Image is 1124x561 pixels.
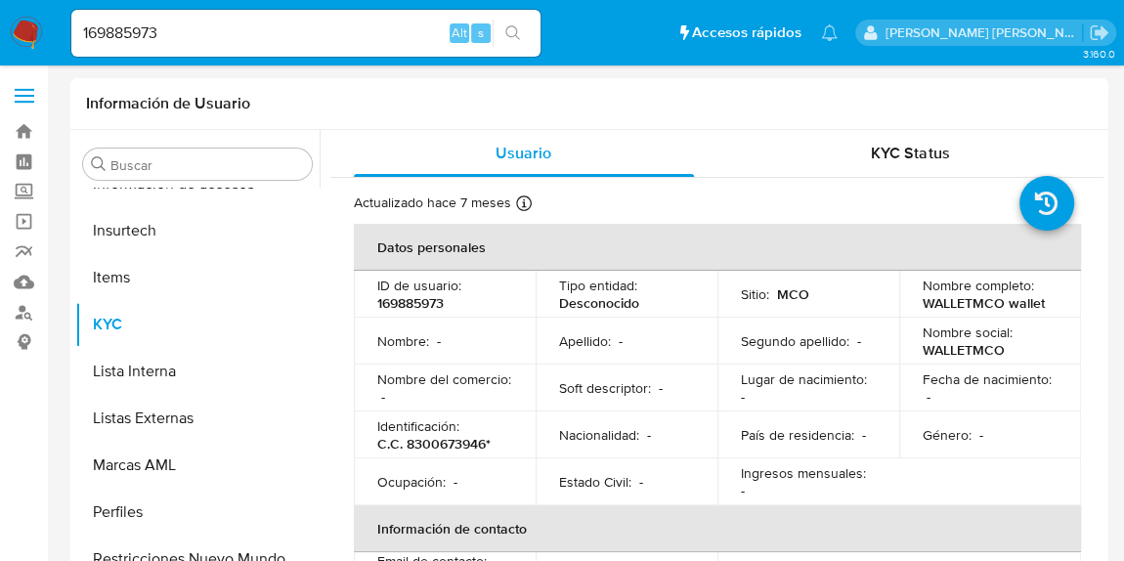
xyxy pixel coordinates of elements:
p: - [639,473,643,491]
h1: Información de Usuario [86,94,250,113]
p: - [454,473,457,491]
span: s [478,23,484,42]
p: Nacionalidad : [559,426,639,444]
button: Lista Interna [75,348,320,395]
a: Notificaciones [821,24,838,41]
p: Soft descriptor : [559,379,651,397]
p: - [741,482,745,499]
p: MCO [777,285,809,303]
button: Marcas AML [75,442,320,489]
p: - [619,332,623,350]
p: - [979,426,983,444]
p: Nombre social : [923,324,1013,341]
span: Accesos rápidos [692,22,801,43]
button: Items [75,254,320,301]
p: WALLETMCO wallet [923,294,1045,312]
span: Alt [452,23,467,42]
p: Identificación : [377,417,459,435]
p: Ocupación : [377,473,446,491]
p: País de residencia : [741,426,854,444]
th: Información de contacto [354,505,1081,552]
p: Nombre del comercio : [377,370,511,388]
p: Ingresos mensuales : [741,464,866,482]
p: - [927,388,930,406]
button: search-icon [493,20,533,47]
p: Tipo entidad : [559,277,637,294]
span: Usuario [496,142,551,164]
button: KYC [75,301,320,348]
button: Listas Externas [75,395,320,442]
p: Fecha de nacimiento : [923,370,1052,388]
button: Buscar [91,156,107,172]
p: - [741,388,745,406]
p: Estado Civil : [559,473,631,491]
p: - [857,332,861,350]
p: Actualizado hace 7 meses [354,194,511,212]
p: Sitio : [741,285,769,303]
p: 169885973 [377,294,444,312]
p: Desconocido [559,294,639,312]
p: WALLETMCO [923,341,1005,359]
p: Segundo apellido : [741,332,849,350]
input: Buscar [110,156,304,174]
p: Lugar de nacimiento : [741,370,867,388]
span: KYC Status [871,142,949,164]
p: Género : [923,426,972,444]
p: - [862,426,866,444]
input: Buscar usuario o caso... [71,21,540,46]
p: - [659,379,663,397]
button: Insurtech [75,207,320,254]
p: - [381,388,385,406]
p: - [437,332,441,350]
th: Datos personales [354,224,1081,271]
p: ID de usuario : [377,277,461,294]
p: Nombre completo : [923,277,1034,294]
a: Salir [1089,22,1109,43]
p: C.C. 8300673946* [377,435,491,453]
button: Perfiles [75,489,320,536]
p: - [647,426,651,444]
p: Apellido : [559,332,611,350]
p: leonardo.alvarezortiz@mercadolibre.com.co [886,23,1083,42]
p: Nombre : [377,332,429,350]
